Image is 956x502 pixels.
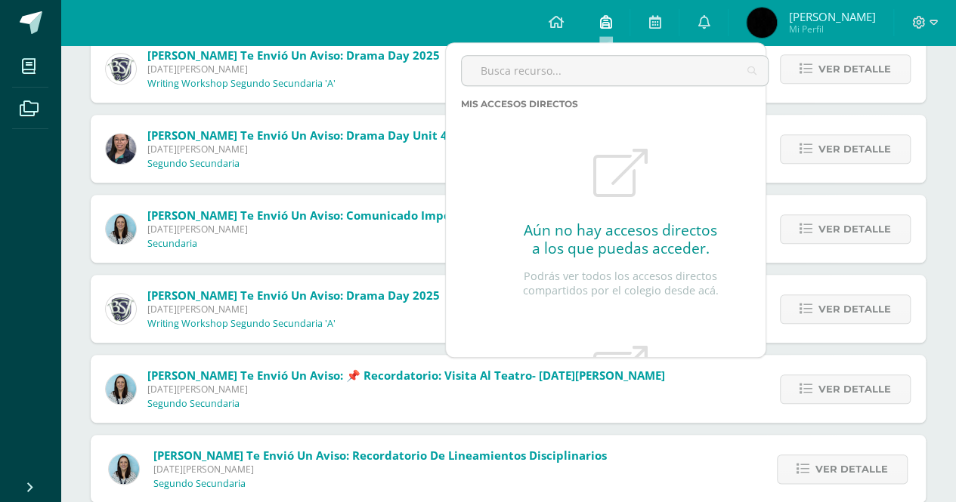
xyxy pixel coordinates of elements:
[818,55,891,83] span: Ver detalle
[512,269,729,297] p: Podrás ver todos los accesos directos compartidos por el colegio desde acá.
[153,478,246,490] p: Segundo Secundaria
[109,454,139,484] img: aed16db0a88ebd6752f21681ad1200a1.png
[818,375,891,403] span: Ver detalle
[106,374,136,404] img: aed16db0a88ebd6752f21681ad1200a1.png
[147,48,440,63] span: [PERSON_NAME] te envió un aviso: Drama day 2025
[147,383,665,396] span: [DATE][PERSON_NAME]
[147,318,336,330] p: Writing Workshop Segundo Secundaria 'A'
[147,303,440,316] span: [DATE][PERSON_NAME]
[147,78,336,90] p: Writing Workshop Segundo Secundaria 'A'
[524,221,717,257] h2: Aún no hay accesos directos a los que puedas acceder.
[147,238,197,250] p: Secundaria
[147,143,491,156] span: [DATE][PERSON_NAME]
[153,463,607,476] span: [DATE][PERSON_NAME]
[815,455,888,483] span: Ver detalle
[788,9,875,24] span: [PERSON_NAME]
[147,128,491,143] span: [PERSON_NAME] te envió un aviso: Drama Day Unit 4 Project
[147,223,555,236] span: [DATE][PERSON_NAME]
[818,215,891,243] span: Ver detalle
[818,295,891,323] span: Ver detalle
[147,368,665,383] span: [PERSON_NAME] te envió un aviso: 📌 Recordatorio: Visita al Teatro- [DATE][PERSON_NAME]
[747,8,777,38] img: 9106a5c91861ec016a9424da0e44e32e.png
[106,294,136,324] img: 16c3d0cd5e8cae4aecb86a0a5c6f5782.png
[462,56,768,85] input: Busca recurso...
[147,158,240,170] p: Segundo Secundaria
[147,63,440,75] span: [DATE][PERSON_NAME]
[106,54,136,84] img: 16c3d0cd5e8cae4aecb86a0a5c6f5782.png
[818,135,891,163] span: Ver detalle
[788,23,875,35] span: Mi Perfil
[153,448,607,463] span: [PERSON_NAME] te envió un aviso: Recordatorio de lineamientos disciplinarios
[106,134,136,164] img: 6fb385528ffb729c9b944b13f11ee051.png
[147,288,440,303] span: [PERSON_NAME] te envió un aviso: Drama Day 2025
[106,214,136,244] img: aed16db0a88ebd6752f21681ad1200a1.png
[461,98,578,109] span: Mis accesos directos
[147,398,240,410] p: Segundo Secundaria
[147,208,555,223] span: [PERSON_NAME] te envió un aviso: Comunicado importante secundaria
